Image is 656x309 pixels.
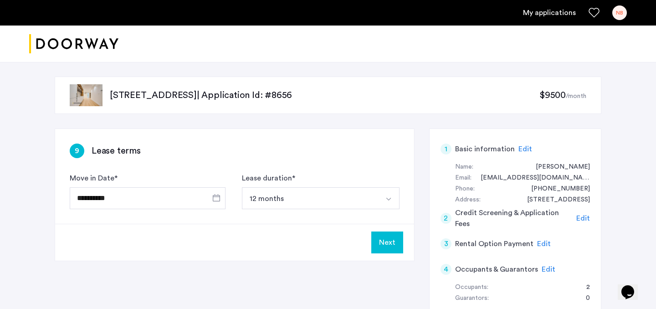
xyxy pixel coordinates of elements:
[566,93,586,99] sub: /month
[441,238,451,249] div: 3
[455,264,538,275] h5: Occupants & Guarantors
[455,195,481,206] div: Address:
[211,192,222,203] button: Open calendar
[92,144,141,157] h3: Lease terms
[441,213,451,224] div: 2
[455,282,488,293] div: Occupants:
[455,173,471,184] div: Email:
[618,273,647,300] iframe: chat widget
[577,293,590,304] div: 0
[518,195,590,206] div: 141 East 17th Street, #2B
[537,240,551,247] span: Edit
[455,162,473,173] div: Name:
[242,187,378,209] button: Select option
[589,7,600,18] a: Favorites
[539,91,566,100] span: $9500
[471,173,590,184] div: nicholasbienenesayian@yahoo.com
[577,282,590,293] div: 2
[455,207,573,229] h5: Credit Screening & Application Fees
[523,7,576,18] a: My application
[542,266,555,273] span: Edit
[612,5,627,20] div: NB
[441,264,451,275] div: 4
[527,162,590,173] div: Nicholas Bienen-Esayian
[455,144,515,154] h5: Basic information
[110,89,539,102] p: [STREET_ADDRESS] | Application Id: #8656
[441,144,451,154] div: 1
[70,84,102,106] img: apartment
[522,184,590,195] div: +16467099682
[576,215,590,222] span: Edit
[242,173,295,184] label: Lease duration *
[518,145,532,153] span: Edit
[385,196,392,203] img: arrow
[371,232,403,253] button: Next
[378,187,400,209] button: Select option
[70,173,118,184] label: Move in Date *
[455,184,475,195] div: Phone:
[70,144,84,158] div: 9
[29,27,118,61] img: logo
[29,27,118,61] a: Cazamio logo
[455,293,489,304] div: Guarantors:
[455,238,533,249] h5: Rental Option Payment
